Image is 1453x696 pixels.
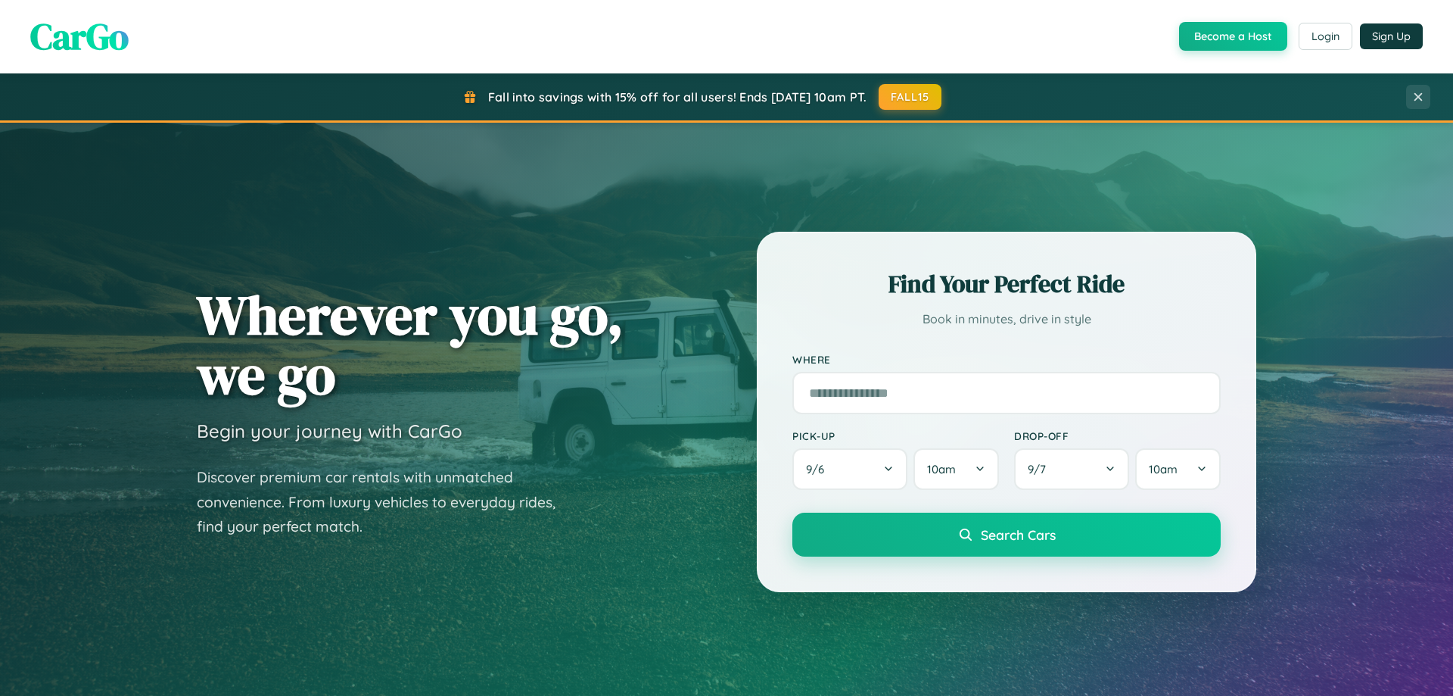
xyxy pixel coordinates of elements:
[1014,448,1129,490] button: 9/7
[927,462,956,476] span: 10am
[488,89,867,105] span: Fall into savings with 15% off for all users! Ends [DATE] 10am PT.
[197,465,575,539] p: Discover premium car rentals with unmatched convenience. From luxury vehicles to everyday rides, ...
[981,526,1056,543] span: Search Cars
[792,448,907,490] button: 9/6
[913,448,999,490] button: 10am
[806,462,832,476] span: 9 / 6
[879,84,942,110] button: FALL15
[792,429,999,442] label: Pick-up
[1028,462,1053,476] span: 9 / 7
[197,420,462,442] h3: Begin your journey with CarGo
[792,267,1221,301] h2: Find Your Perfect Ride
[1360,23,1423,49] button: Sign Up
[1149,462,1178,476] span: 10am
[792,308,1221,330] p: Book in minutes, drive in style
[1135,448,1221,490] button: 10am
[1014,429,1221,442] label: Drop-off
[792,353,1221,366] label: Where
[197,285,624,404] h1: Wherever you go, we go
[792,513,1221,557] button: Search Cars
[1179,22,1287,51] button: Become a Host
[30,11,129,61] span: CarGo
[1299,23,1352,50] button: Login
